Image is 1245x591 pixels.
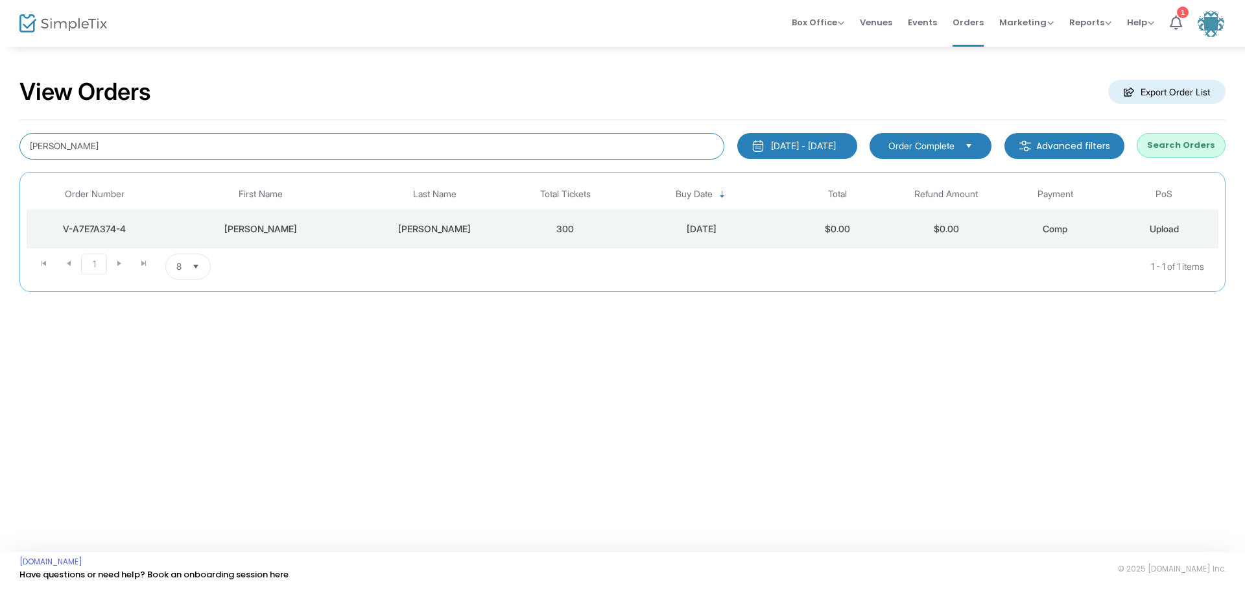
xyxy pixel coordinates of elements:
[892,179,1001,210] th: Refund Amount
[1127,16,1154,29] span: Help
[1156,189,1172,200] span: PoS
[187,254,205,279] button: Select
[1043,223,1067,234] span: Comp
[19,557,82,567] a: [DOMAIN_NAME]
[676,189,713,200] span: Buy Date
[717,189,728,200] span: Sortable
[792,16,844,29] span: Box Office
[1037,189,1073,200] span: Payment
[362,223,508,235] div: Sautter
[960,139,978,153] button: Select
[737,133,857,159] button: [DATE] - [DATE]
[19,133,724,160] input: Search by name, email, phone, order number, ip address, or last 4 digits of card
[1177,6,1189,18] div: 1
[752,139,765,152] img: monthly
[908,6,937,39] span: Events
[1118,564,1226,574] span: © 2025 [DOMAIN_NAME] Inc.
[1137,133,1226,158] button: Search Orders
[1069,16,1111,29] span: Reports
[19,78,151,106] h2: View Orders
[1108,80,1226,104] m-button: Export Order List
[999,16,1054,29] span: Marketing
[1150,223,1179,234] span: Upload
[65,189,124,200] span: Order Number
[1004,133,1124,159] m-button: Advanced filters
[30,223,160,235] div: V-A7E7A374-4
[511,210,620,248] td: 300
[771,139,836,152] div: [DATE] - [DATE]
[176,260,182,273] span: 8
[81,254,107,274] span: Page 1
[860,6,892,39] span: Venues
[166,223,355,235] div: Adam
[888,139,954,152] span: Order Complete
[239,189,283,200] span: First Name
[340,254,1204,280] kendo-pager-info: 1 - 1 of 1 items
[623,223,780,235] div: 9/15/2025
[892,210,1001,248] td: $0.00
[511,179,620,210] th: Total Tickets
[27,179,1218,248] div: Data table
[783,210,892,248] td: $0.00
[19,568,289,581] a: Have questions or need help? Book an onboarding session here
[1019,139,1032,152] img: filter
[413,189,456,200] span: Last Name
[953,6,984,39] span: Orders
[783,179,892,210] th: Total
